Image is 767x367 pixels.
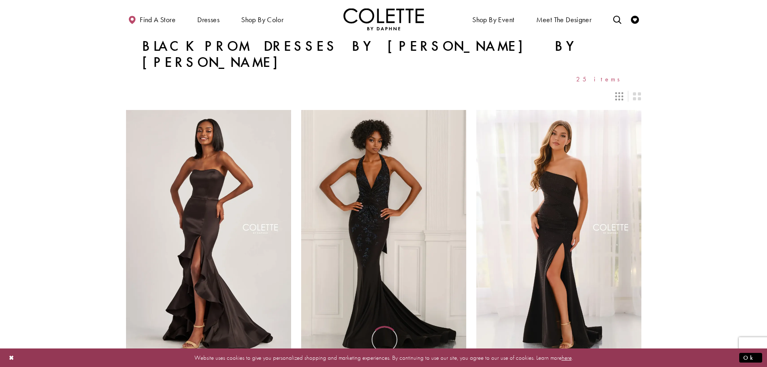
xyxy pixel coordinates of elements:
[5,350,19,365] button: Close Dialog
[239,8,285,30] span: Shop by color
[536,16,592,24] span: Meet the designer
[611,8,623,30] a: Toggle search
[195,8,221,30] span: Dresses
[301,110,466,350] a: Visit Colette by Daphne Style No. CL6133 Page
[562,353,572,361] a: here
[534,8,594,30] a: Meet the designer
[476,110,641,350] a: Visit Colette by Daphne Style No. CL6201 Page
[739,352,762,363] button: Submit Dialog
[58,352,709,363] p: Website uses cookies to give you personalized shopping and marketing experiences. By continuing t...
[197,16,219,24] span: Dresses
[343,8,424,30] a: Visit Home Page
[126,110,291,350] a: Visit Colette by Daphne Style No. CL6017 Page
[142,38,625,70] h1: Black Prom Dresses by [PERSON_NAME] by [PERSON_NAME]
[472,16,514,24] span: Shop By Event
[576,76,625,83] span: 25 items
[241,16,283,24] span: Shop by color
[615,92,623,100] span: Switch layout to 3 columns
[343,8,424,30] img: Colette by Daphne
[470,8,516,30] span: Shop By Event
[140,16,176,24] span: Find a store
[126,8,178,30] a: Find a store
[121,87,646,105] div: Layout Controls
[629,8,641,30] a: Check Wishlist
[633,92,641,100] span: Switch layout to 2 columns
